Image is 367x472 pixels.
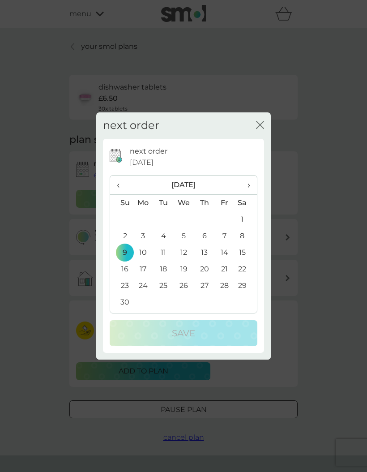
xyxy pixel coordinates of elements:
[154,261,174,278] td: 18
[214,261,235,278] td: 21
[214,245,235,261] td: 14
[174,228,194,245] td: 5
[117,176,126,194] span: ‹
[154,245,174,261] td: 11
[235,211,257,228] td: 1
[174,194,194,211] th: We
[110,278,133,294] td: 23
[133,278,154,294] td: 24
[235,278,257,294] td: 29
[214,278,235,294] td: 28
[174,261,194,278] td: 19
[256,121,264,130] button: close
[194,245,214,261] td: 13
[110,320,257,346] button: Save
[214,228,235,245] td: 7
[133,194,154,211] th: Mo
[172,326,195,340] p: Save
[110,194,133,211] th: Su
[110,261,133,278] td: 16
[235,261,257,278] td: 22
[133,228,154,245] td: 3
[110,228,133,245] td: 2
[154,278,174,294] td: 25
[235,194,257,211] th: Sa
[194,194,214,211] th: Th
[154,194,174,211] th: Tu
[130,146,167,157] p: next order
[241,176,250,194] span: ›
[194,261,214,278] td: 20
[174,278,194,294] td: 26
[174,245,194,261] td: 12
[235,228,257,245] td: 8
[235,245,257,261] td: 15
[110,245,133,261] td: 9
[103,119,159,132] h2: next order
[154,228,174,245] td: 4
[133,261,154,278] td: 17
[130,157,154,168] span: [DATE]
[194,228,214,245] td: 6
[214,194,235,211] th: Fr
[133,176,235,195] th: [DATE]
[133,245,154,261] td: 10
[194,278,214,294] td: 27
[110,294,133,311] td: 30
